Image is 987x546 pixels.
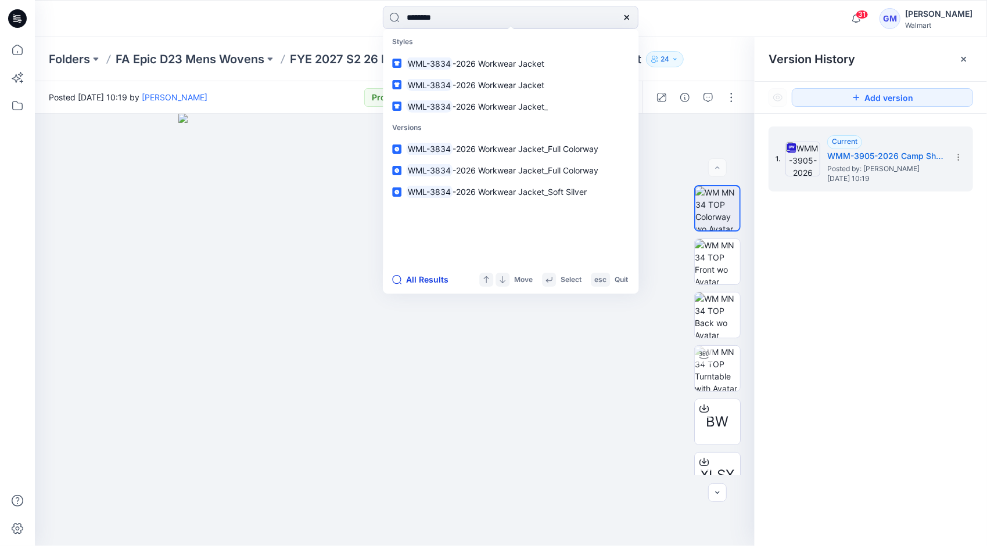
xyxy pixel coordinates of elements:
span: -2026 Workwear Jacket_Full Colorway [453,144,598,154]
button: Details [676,88,694,107]
span: -2026 Workwear Jacket [453,59,544,68]
mark: WML-3834 [406,57,453,70]
a: FYE 2027 S2 26 FA D23 MEN [290,51,450,67]
a: WML-3834-2026 Workwear Jacket_ [385,96,636,117]
mark: WML-3834 [406,100,453,113]
span: -2026 Workwear Jacket_Full Colorway [453,165,598,175]
a: [PERSON_NAME] [142,92,207,102]
button: Close [959,55,968,64]
p: Styles [385,31,636,53]
a: WML-3834-2026 Workwear Jacket_Full Colorway [385,138,636,160]
span: -2026 Workwear Jacket_Soft Silver [453,187,587,197]
a: WML-3834-2026 Workwear Jacket_Full Colorway [385,160,636,181]
p: Move [514,274,533,286]
span: XLSX [701,465,735,486]
div: [PERSON_NAME] [905,7,972,21]
span: Posted [DATE] 10:19 by [49,91,207,103]
a: WML-3834-2026 Workwear Jacket [385,53,636,74]
span: Current [832,137,857,146]
button: All Results [392,273,456,287]
h5: WMM-3905-2026 Camp Shirt_Full Colorway [827,149,943,163]
button: Add version [792,88,973,107]
mark: WML-3834 [406,185,453,198]
img: WMM-3905-2026 Camp Shirt_Full Colorway [785,142,820,176]
a: WML-3834-2026 Workwear Jacket [385,74,636,96]
p: Quit [615,274,628,286]
span: -2026 Workwear Jacket_ [453,102,548,111]
span: -2026 Workwear Jacket [453,80,544,90]
mark: WML-3834 [406,164,453,177]
span: 1. [776,154,781,164]
mark: WML-3834 [406,142,453,156]
p: Select [561,274,582,286]
span: [DATE] 10:19 [827,175,943,183]
p: esc [594,274,606,286]
div: Walmart [905,21,972,30]
button: 24 [646,51,684,67]
a: WML-3834-2026 Workwear Jacket_Soft Silver [385,181,636,203]
a: FA Epic D23 Mens Wovens [116,51,264,67]
div: GM [880,8,900,29]
span: Posted by: Gayan Mahawithanalage [827,163,943,175]
a: Folders [49,51,90,67]
p: Versions [385,117,636,139]
img: eyJhbGciOiJIUzI1NiIsImtpZCI6IjAiLCJzbHQiOiJzZXMiLCJ0eXAiOiJKV1QifQ.eyJkYXRhIjp7InR5cGUiOiJzdG9yYW... [178,114,611,546]
img: WM MN 34 TOP Turntable with Avatar [695,346,740,391]
img: WM MN 34 TOP Back wo Avatar [695,292,740,338]
mark: WML-3834 [406,78,453,92]
span: 31 [856,10,868,19]
p: 24 [661,53,669,66]
img: WM MN 34 TOP Colorway wo Avatar [695,186,740,230]
img: WM MN 34 TOP Front wo Avatar [695,239,740,284]
button: Show Hidden Versions [769,88,787,107]
span: BW [706,411,729,432]
span: Version History [769,52,855,66]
